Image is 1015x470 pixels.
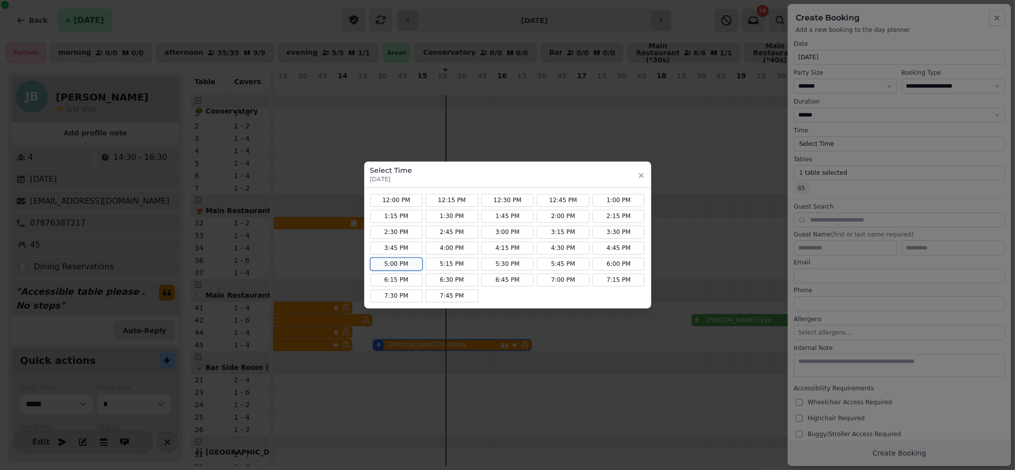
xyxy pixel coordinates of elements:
[592,226,645,239] button: 3:30 PM
[370,210,423,223] button: 1:15 PM
[537,194,589,207] button: 12:45 PM
[370,194,423,207] button: 12:00 PM
[481,210,534,223] button: 1:45 PM
[481,274,534,287] button: 6:45 PM
[592,242,645,255] button: 4:45 PM
[426,210,478,223] button: 1:30 PM
[592,274,645,287] button: 7:15 PM
[370,290,423,303] button: 7:30 PM
[481,242,534,255] button: 4:15 PM
[537,258,589,271] button: 5:45 PM
[481,226,534,239] button: 3:00 PM
[537,226,589,239] button: 3:15 PM
[426,226,478,239] button: 2:45 PM
[592,258,645,271] button: 6:00 PM
[426,194,478,207] button: 12:15 PM
[370,258,423,271] button: 5:00 PM
[592,210,645,223] button: 2:15 PM
[370,166,413,176] h3: Select Time
[537,210,589,223] button: 2:00 PM
[537,242,589,255] button: 4:30 PM
[592,194,645,207] button: 1:00 PM
[426,258,478,271] button: 5:15 PM
[481,258,534,271] button: 5:30 PM
[537,274,589,287] button: 7:00 PM
[370,226,423,239] button: 2:30 PM
[370,176,413,184] p: [DATE]
[370,274,423,287] button: 6:15 PM
[370,242,423,255] button: 3:45 PM
[426,242,478,255] button: 4:00 PM
[481,194,534,207] button: 12:30 PM
[426,274,478,287] button: 6:30 PM
[426,290,478,303] button: 7:45 PM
